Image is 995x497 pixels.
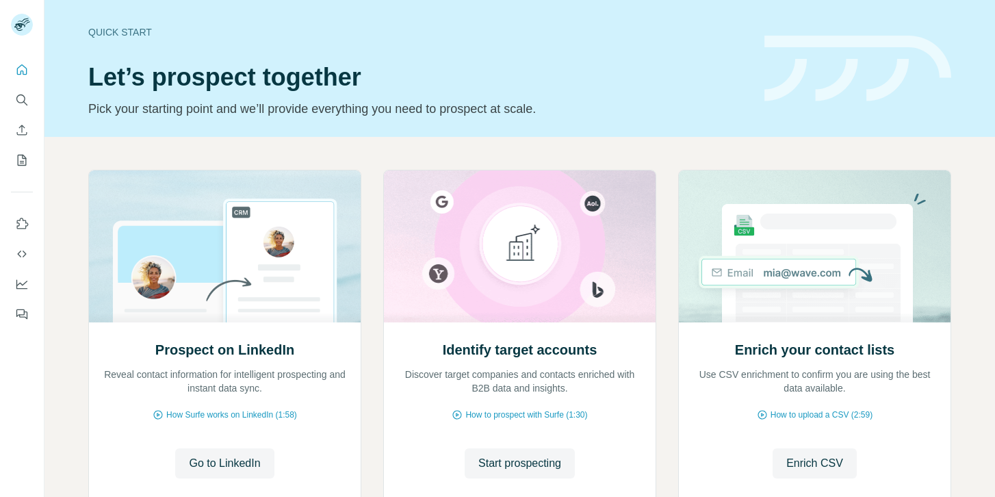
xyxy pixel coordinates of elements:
h1: Let’s prospect together [88,64,748,91]
span: How to prospect with Surfe (1:30) [465,409,587,421]
div: Quick start [88,25,748,39]
p: Reveal contact information for intelligent prospecting and instant data sync. [103,368,347,395]
p: Use CSV enrichment to confirm you are using the best data available. [693,368,937,395]
button: Start prospecting [465,448,575,479]
button: Use Surfe API [11,242,33,266]
button: Enrich CSV [773,448,857,479]
span: Start prospecting [478,455,561,472]
img: Enrich your contact lists [678,170,951,322]
button: My lists [11,148,33,173]
button: Dashboard [11,272,33,296]
span: Go to LinkedIn [189,455,260,472]
img: banner [764,36,951,102]
p: Pick your starting point and we’ll provide everything you need to prospect at scale. [88,99,748,118]
button: Quick start [11,58,33,82]
h2: Enrich your contact lists [735,340,894,359]
p: Discover target companies and contacts enriched with B2B data and insights. [398,368,642,395]
span: How Surfe works on LinkedIn (1:58) [166,409,297,421]
h2: Prospect on LinkedIn [155,340,294,359]
img: Prospect on LinkedIn [88,170,361,322]
button: Search [11,88,33,112]
img: Identify target accounts [383,170,656,322]
h2: Identify target accounts [443,340,597,359]
span: How to upload a CSV (2:59) [771,409,873,421]
button: Feedback [11,302,33,327]
span: Enrich CSV [786,455,843,472]
button: Use Surfe on LinkedIn [11,212,33,236]
button: Go to LinkedIn [175,448,274,479]
button: Enrich CSV [11,118,33,142]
